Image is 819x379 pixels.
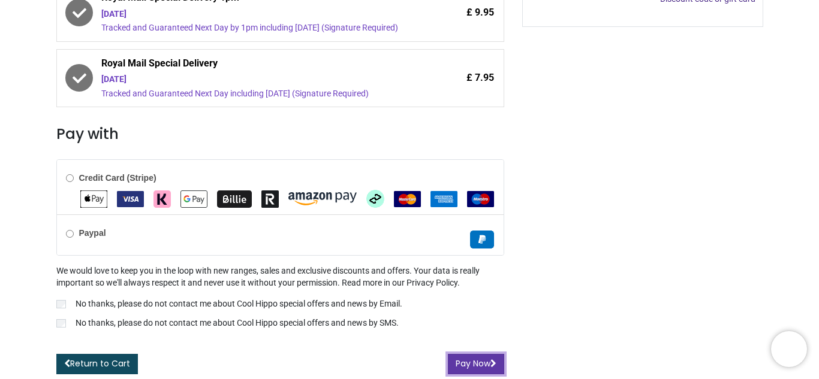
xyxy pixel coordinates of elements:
[76,317,399,329] p: No thanks, please do not contact me about Cool Hippo special offers and news by SMS.
[101,8,415,20] div: [DATE]
[79,228,106,238] b: Paypal
[470,231,494,248] img: Paypal
[66,174,74,182] input: Credit Card (Stripe)
[366,193,384,203] span: Afterpay Clearpay
[217,190,252,208] img: Billie
[80,190,107,208] img: Apple Pay
[153,190,171,208] img: Klarna
[101,22,415,34] div: Tracked and Guaranteed Next Day by 1pm including [DATE] (Signature Required)
[180,190,207,208] img: Google Pay
[466,6,494,19] span: £ 9.95
[288,192,357,205] img: Amazon Pay
[101,88,415,100] div: Tracked and Guaranteed Next Day including [DATE] (Signature Required)
[470,234,494,244] span: Paypal
[101,57,415,74] span: Royal Mail Special Delivery
[466,71,494,84] span: £ 7.95
[366,190,384,208] img: Afterpay Clearpay
[101,74,415,86] div: [DATE]
[467,193,494,203] span: Maestro
[80,193,107,203] span: Apple Pay
[56,124,504,144] h3: Pay with
[56,265,504,331] div: We would love to keep you in the loop with new ranges, sales and exclusive discounts and offers. ...
[79,173,156,183] b: Credit Card (Stripe)
[56,300,66,308] input: No thanks, please do not contact me about Cool Hippo special offers and news by Email.
[217,193,252,203] span: Billie
[153,193,171,203] span: Klarna
[448,354,504,374] button: Pay Now
[771,331,807,367] iframe: Brevo live chat
[261,193,279,203] span: Revolut Pay
[117,191,144,207] img: VISA
[467,191,494,207] img: Maestro
[261,190,279,208] img: Revolut Pay
[394,193,421,203] span: MasterCard
[394,191,421,207] img: MasterCard
[288,193,357,203] span: Amazon Pay
[430,191,457,207] img: American Express
[430,193,457,203] span: American Express
[56,354,138,374] a: Return to Cart
[56,319,66,328] input: No thanks, please do not contact me about Cool Hippo special offers and news by SMS.
[180,193,207,203] span: Google Pay
[117,193,144,203] span: VISA
[66,230,74,238] input: Paypal
[76,298,402,310] p: No thanks, please do not contact me about Cool Hippo special offers and news by Email.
